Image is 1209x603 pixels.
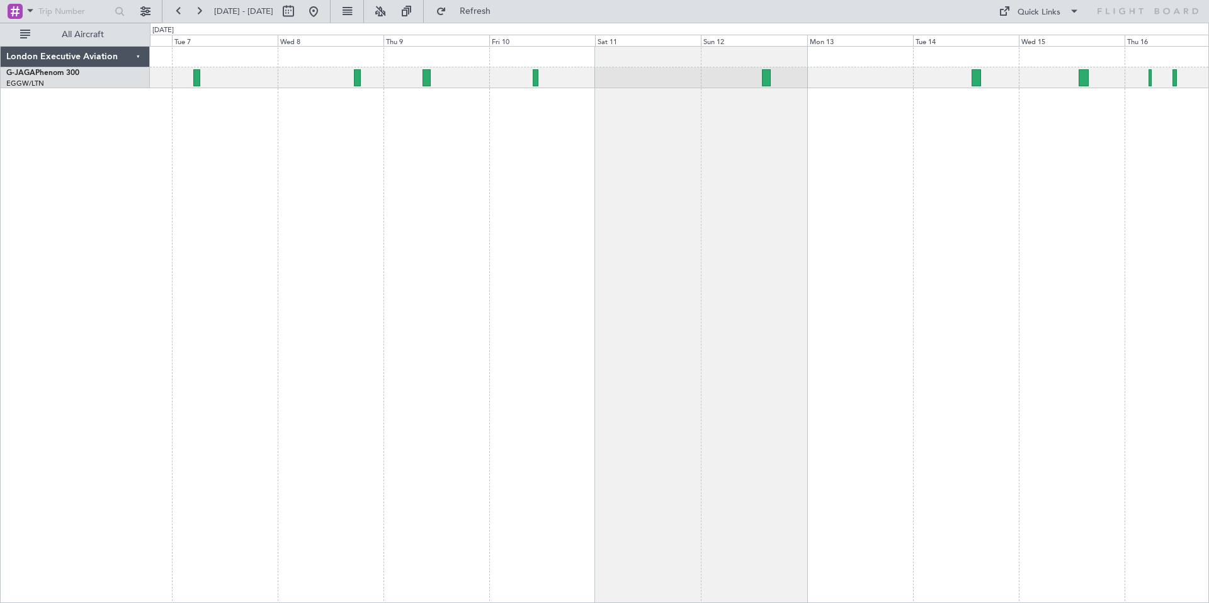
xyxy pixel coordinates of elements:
[383,35,489,46] div: Thu 9
[278,35,383,46] div: Wed 8
[6,69,35,77] span: G-JAGA
[33,30,133,39] span: All Aircraft
[14,25,137,45] button: All Aircraft
[701,35,807,46] div: Sun 12
[449,7,502,16] span: Refresh
[489,35,595,46] div: Fri 10
[172,35,278,46] div: Tue 7
[152,25,174,36] div: [DATE]
[807,35,913,46] div: Mon 13
[214,6,273,17] span: [DATE] - [DATE]
[913,35,1019,46] div: Tue 14
[992,1,1086,21] button: Quick Links
[595,35,701,46] div: Sat 11
[1019,35,1125,46] div: Wed 15
[6,79,44,88] a: EGGW/LTN
[430,1,506,21] button: Refresh
[38,2,111,21] input: Trip Number
[1018,6,1060,19] div: Quick Links
[6,69,79,77] a: G-JAGAPhenom 300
